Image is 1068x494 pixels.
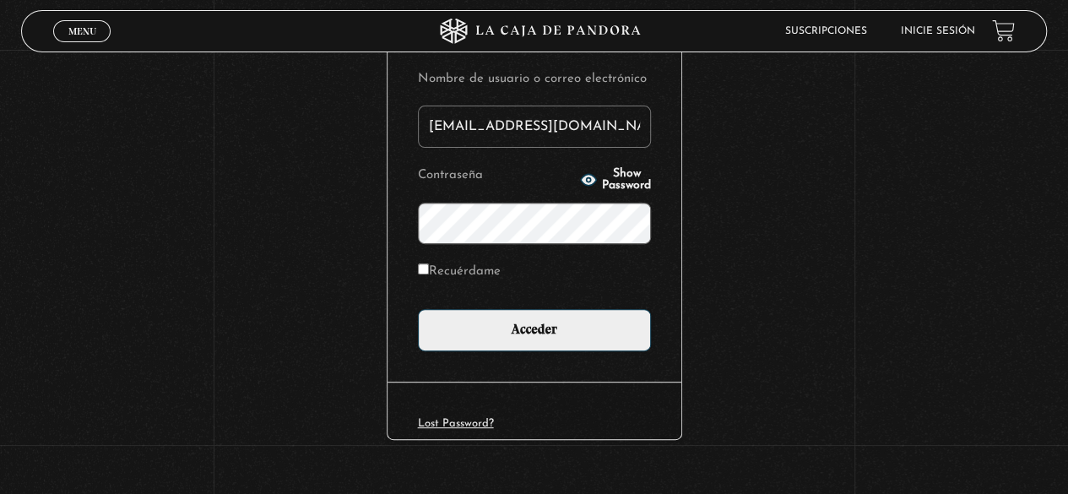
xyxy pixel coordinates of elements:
a: Inicie sesión [901,26,975,36]
label: Nombre de usuario o correo electrónico [418,67,651,93]
input: Recuérdame [418,263,429,274]
span: Show Password [602,168,651,192]
a: View your shopping cart [992,19,1015,42]
label: Recuérdame [418,259,501,285]
span: Cerrar [62,40,102,52]
input: Acceder [418,309,651,351]
button: Show Password [580,168,651,192]
label: Contraseña [418,163,576,189]
a: Suscripciones [785,26,867,36]
a: Lost Password? [418,418,494,429]
span: Menu [68,26,96,36]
